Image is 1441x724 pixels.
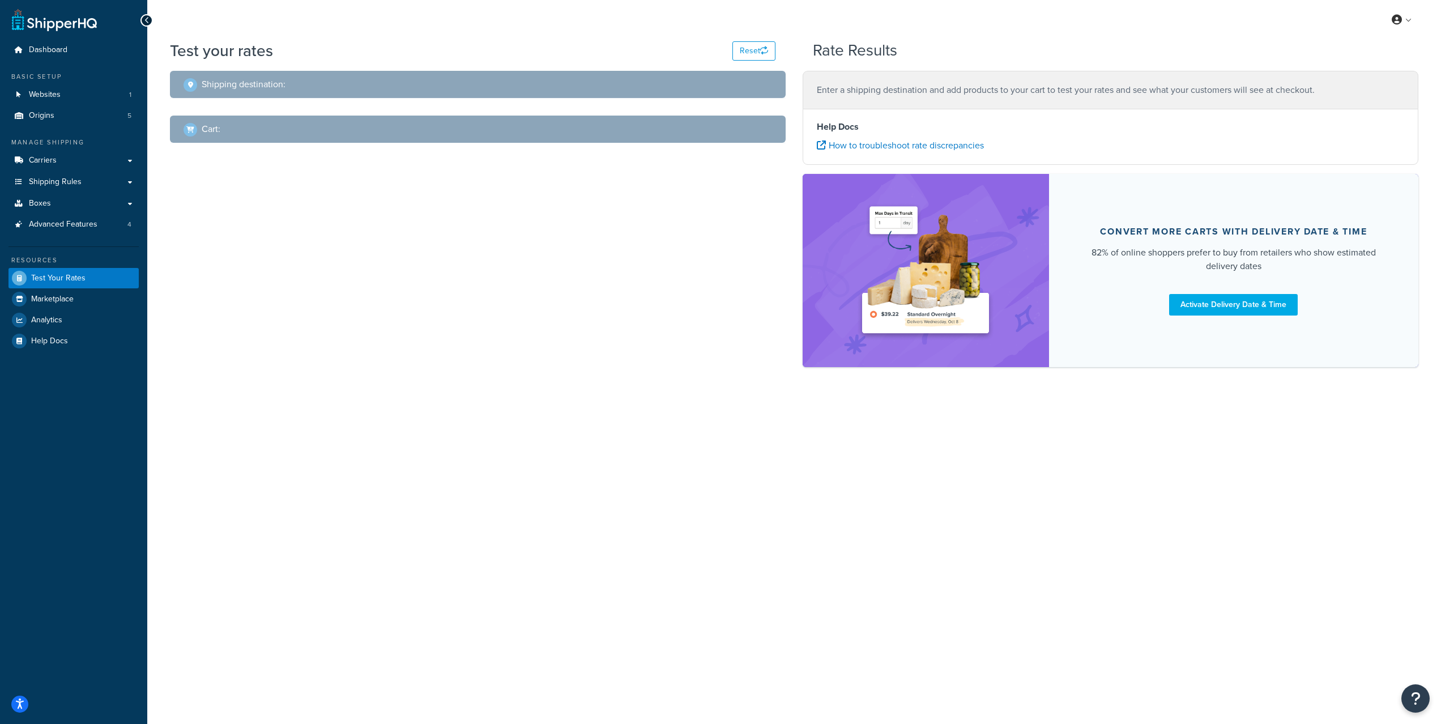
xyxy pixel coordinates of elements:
h2: Rate Results [813,42,897,59]
a: Boxes [8,193,139,214]
span: 5 [127,111,131,121]
a: Websites1 [8,84,139,105]
h2: Shipping destination : [202,79,285,90]
a: Marketplace [8,289,139,309]
li: Websites [8,84,139,105]
a: How to troubleshoot rate discrepancies [817,139,984,152]
span: Shipping Rules [29,177,82,187]
img: feature-image-ddt-36eae7f7280da8017bfb280eaccd9c446f90b1fe08728e4019434db127062ab4.png [855,191,996,350]
span: Dashboard [29,45,67,55]
a: Help Docs [8,331,139,351]
span: Test Your Rates [31,274,86,283]
h4: Help Docs [817,120,1404,134]
span: Analytics [31,316,62,325]
span: 1 [129,90,131,100]
span: Origins [29,111,54,121]
button: Reset [732,41,775,61]
a: Carriers [8,150,139,171]
a: Origins5 [8,105,139,126]
span: Boxes [29,199,51,208]
a: Advanced Features4 [8,214,139,235]
h1: Test your rates [170,40,273,62]
span: Advanced Features [29,220,97,229]
div: Manage Shipping [8,138,139,147]
a: Test Your Rates [8,268,139,288]
div: Resources [8,255,139,265]
a: Shipping Rules [8,172,139,193]
span: Help Docs [31,337,68,346]
div: Basic Setup [8,72,139,82]
a: Dashboard [8,40,139,61]
a: Analytics [8,310,139,330]
span: 4 [127,220,131,229]
span: Websites [29,90,61,100]
h2: Cart : [202,124,220,134]
div: 82% of online shoppers prefer to buy from retailers who show estimated delivery dates [1076,246,1391,273]
span: Marketplace [31,295,74,304]
li: Origins [8,105,139,126]
a: Activate Delivery Date & Time [1169,294,1298,316]
button: Open Resource Center [1401,684,1430,713]
div: Convert more carts with delivery date & time [1100,226,1367,237]
p: Enter a shipping destination and add products to your cart to test your rates and see what your c... [817,82,1404,98]
li: Advanced Features [8,214,139,235]
span: Carriers [29,156,57,165]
